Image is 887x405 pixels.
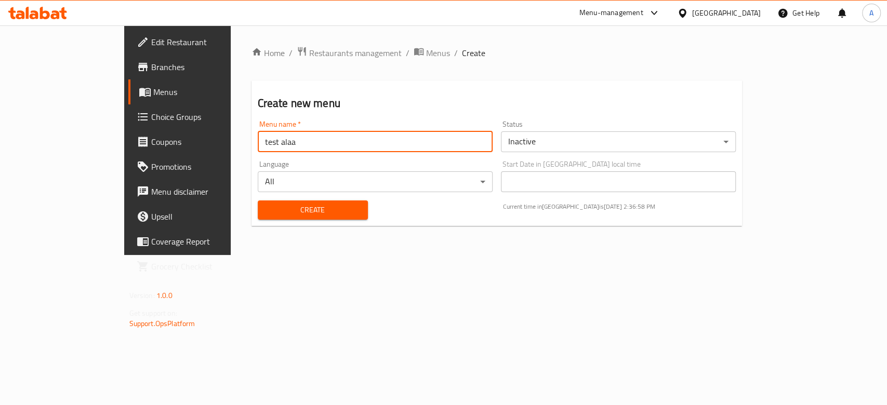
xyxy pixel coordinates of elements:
[151,61,264,73] span: Branches
[156,289,173,302] span: 1.0.0
[151,260,264,273] span: Grocery Checklist
[501,131,736,152] div: Inactive
[128,104,272,129] a: Choice Groups
[129,317,195,330] a: Support.OpsPlatform
[128,30,272,55] a: Edit Restaurant
[692,7,761,19] div: [GEOGRAPHIC_DATA]
[266,204,360,217] span: Create
[128,254,272,279] a: Grocery Checklist
[251,46,743,60] nav: breadcrumb
[414,46,450,60] a: Menus
[151,185,264,198] span: Menu disclaimer
[151,210,264,223] span: Upsell
[153,86,264,98] span: Menus
[151,235,264,248] span: Coverage Report
[426,47,450,59] span: Menus
[406,47,409,59] li: /
[151,111,264,123] span: Choice Groups
[462,47,485,59] span: Create
[289,47,293,59] li: /
[151,36,264,48] span: Edit Restaurant
[297,46,402,60] a: Restaurants management
[151,160,264,173] span: Promotions
[128,229,272,254] a: Coverage Report
[454,47,458,59] li: /
[151,136,264,148] span: Coupons
[258,171,493,192] div: All
[869,7,873,19] span: A
[128,79,272,104] a: Menus
[128,129,272,154] a: Coupons
[129,289,155,302] span: Version:
[128,204,272,229] a: Upsell
[258,200,368,220] button: Create
[503,202,736,211] p: Current time in [GEOGRAPHIC_DATA] is [DATE] 2:36:58 PM
[309,47,402,59] span: Restaurants management
[128,55,272,79] a: Branches
[128,154,272,179] a: Promotions
[258,96,736,111] h2: Create new menu
[128,179,272,204] a: Menu disclaimer
[258,131,493,152] input: Please enter Menu name
[579,7,643,19] div: Menu-management
[129,306,177,320] span: Get support on:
